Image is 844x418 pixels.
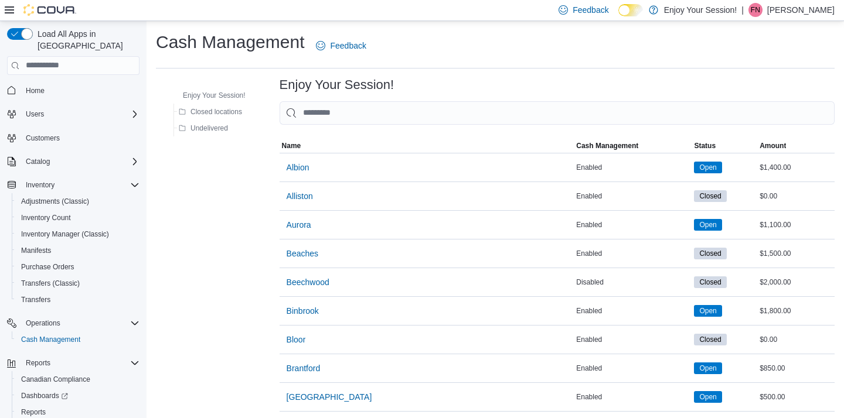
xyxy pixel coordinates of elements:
[16,276,139,290] span: Transfers (Classic)
[16,211,76,225] a: Inventory Count
[2,177,144,193] button: Inventory
[757,139,835,153] button: Amount
[21,107,49,121] button: Users
[574,361,692,375] div: Enabled
[699,363,716,374] span: Open
[21,178,139,192] span: Inventory
[760,141,786,150] span: Amount
[287,248,318,259] span: Beaches
[12,331,144,348] button: Cash Management
[287,190,313,202] span: Alliston
[21,391,68,400] span: Dashboards
[21,262,74,272] span: Purchase Orders
[757,218,835,232] div: $1,100.00
[183,91,246,100] span: Enjoy Your Session!
[741,3,744,17] p: |
[16,194,94,208] a: Adjustments (Classic)
[282,184,318,208] button: Alliston
[287,162,309,173] span: Albion
[16,333,139,347] span: Cash Management
[751,3,760,17] span: FN
[16,276,84,290] a: Transfers (Classic)
[21,295,50,304] span: Transfers
[156,30,304,54] h1: Cash Management
[26,109,44,119] span: Users
[21,316,65,330] button: Operations
[12,193,144,210] button: Adjustments (Classic)
[287,219,311,231] span: Aurora
[23,4,76,16] img: Cova
[16,333,85,347] a: Cash Management
[699,392,716,402] span: Open
[26,157,50,166] span: Catalog
[16,244,56,258] a: Manifests
[287,334,306,345] span: Bloor
[699,220,716,230] span: Open
[757,361,835,375] div: $850.00
[21,131,64,145] a: Customers
[699,306,716,316] span: Open
[21,178,59,192] button: Inventory
[282,213,316,237] button: Aurora
[16,260,139,274] span: Purchase Orders
[694,276,726,288] span: Closed
[574,304,692,318] div: Enabled
[21,316,139,330] span: Operations
[282,242,323,265] button: Beaches
[16,389,73,403] a: Dashboards
[2,82,144,99] button: Home
[280,101,835,125] input: This is a search bar. As you type, the results lower in the page will automatically filter.
[699,277,721,287] span: Closed
[2,129,144,146] button: Customers
[330,40,366,52] span: Feedback
[311,34,370,57] a: Feedback
[287,362,321,374] span: Brantford
[16,211,139,225] span: Inventory Count
[282,328,311,351] button: Bloor
[574,333,692,347] div: Enabled
[287,305,319,317] span: Binbrook
[574,189,692,203] div: Enabled
[16,260,79,274] a: Purchase Orders
[12,371,144,388] button: Canadian Compliance
[16,227,139,241] span: Inventory Manager (Classic)
[2,153,144,170] button: Catalog
[21,84,49,98] a: Home
[574,275,692,289] div: Disabled
[694,391,722,403] span: Open
[694,362,722,374] span: Open
[757,189,835,203] div: $0.00
[282,299,324,323] button: Binbrook
[574,218,692,232] div: Enabled
[573,4,608,16] span: Feedback
[21,246,51,255] span: Manifests
[282,385,377,409] button: [GEOGRAPHIC_DATA]
[12,388,144,404] a: Dashboards
[664,3,737,17] p: Enjoy Your Session!
[694,305,722,317] span: Open
[21,131,139,145] span: Customers
[16,293,55,307] a: Transfers
[282,141,301,150] span: Name
[287,276,329,288] span: Beechwood
[16,244,139,258] span: Manifests
[21,356,139,370] span: Reports
[16,372,95,386] a: Canadian Compliance
[694,162,722,173] span: Open
[174,105,247,119] button: Closed locations
[287,391,372,403] span: [GEOGRAPHIC_DATA]
[618,4,643,16] input: Dark Mode
[757,304,835,318] div: $1,800.00
[21,356,55,370] button: Reports
[21,155,139,169] span: Catalog
[12,242,144,259] button: Manifests
[26,358,50,368] span: Reports
[699,191,721,201] span: Closed
[280,78,394,92] h3: Enjoy Your Session!
[694,219,722,231] span: Open
[574,246,692,261] div: Enabled
[26,180,55,190] span: Inventory
[757,390,835,404] div: $500.00
[2,355,144,371] button: Reports
[699,248,721,259] span: Closed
